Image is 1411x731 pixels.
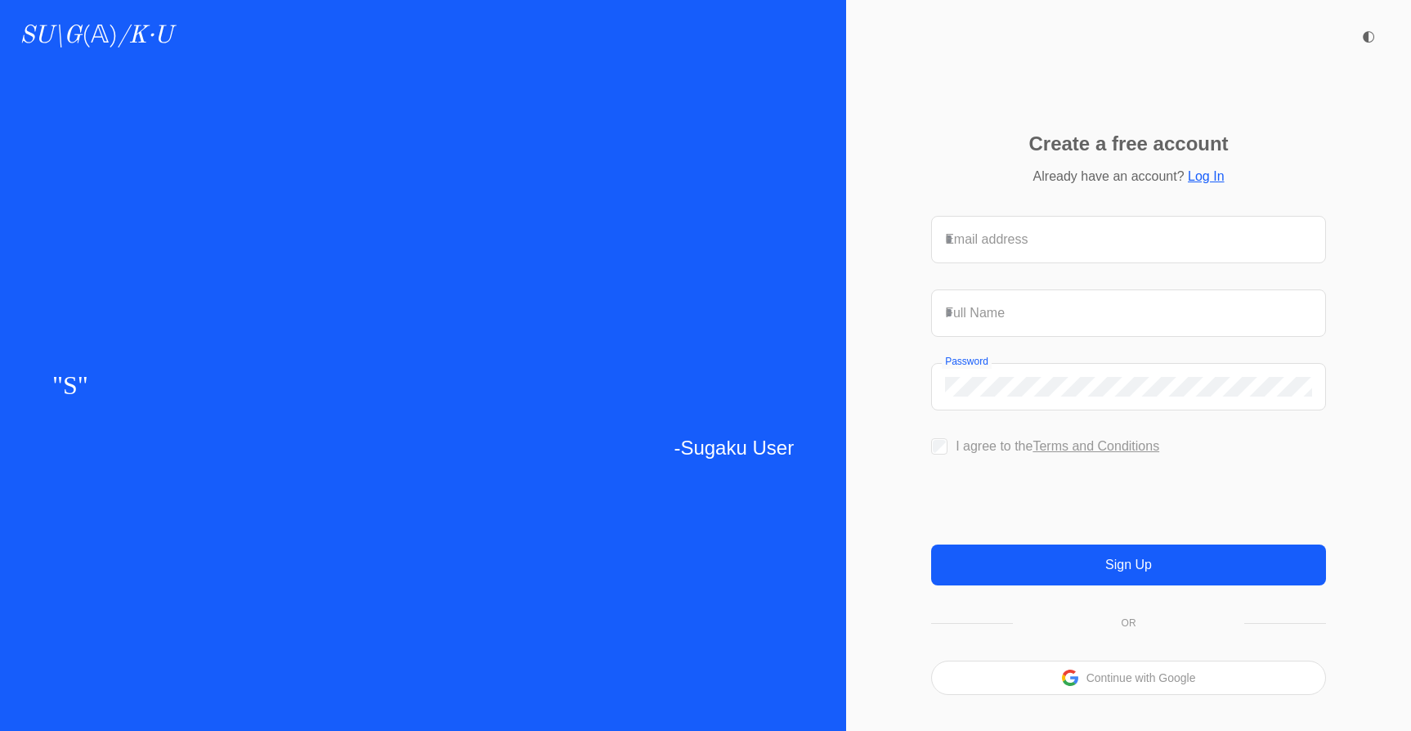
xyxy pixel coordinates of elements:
a: SU\G(𝔸)/K·U [20,21,172,51]
button: Continue with Google [1086,672,1196,684]
p: Create a free account [1029,134,1229,154]
i: SU\G [20,24,82,48]
a: Terms and Conditions [1032,439,1159,453]
span: S [63,370,78,400]
p: OR [1122,618,1136,628]
span: ◐ [1362,29,1375,43]
button: ◐ [1352,20,1385,52]
a: Log In [1188,169,1224,183]
span: Already have an account? [1033,169,1185,183]
label: I agree to the [956,439,1159,453]
button: Sign Up [931,545,1326,585]
p: -Sugaku User [52,433,794,464]
p: " " [52,365,794,406]
i: /K·U [118,24,172,48]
